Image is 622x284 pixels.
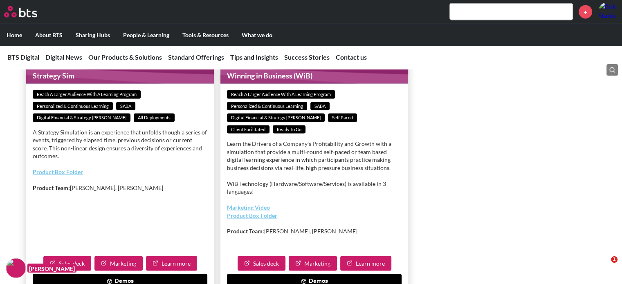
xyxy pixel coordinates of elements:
label: People & Learning [117,25,176,46]
strong: Product Team: [33,184,70,191]
a: BTS Digital [7,53,39,61]
label: Sharing Hubs [69,25,117,46]
a: Product Box Folder [33,168,83,175]
h1: Strategy Sim [26,68,214,84]
p: [PERSON_NAME], [PERSON_NAME] [33,184,207,192]
a: Marketing [94,256,143,271]
span: Reach a Larger Audience With a Learning Program [33,90,141,99]
p: WiB Technology (Hardware/Software/Services) is available in 3 languages! [227,180,402,196]
a: Marketing [289,256,337,271]
p: A Strategy Simulation is an experience that unfolds though a series of events, triggered by elaps... [33,128,207,160]
p: [PERSON_NAME], [PERSON_NAME] [227,227,402,235]
p: Learn the Drivers of a Company’s Profitability and Growth with a simulation that provide a multi-... [227,140,402,172]
figcaption: [PERSON_NAME] [27,264,76,273]
a: Our Products & Solutions [88,53,162,61]
a: Contact us [336,53,367,61]
img: F [6,258,26,278]
label: Tools & Resources [176,25,235,46]
a: Learn more [340,256,391,271]
a: + [579,5,592,19]
span: Self paced [328,114,357,122]
a: Learn more [146,256,197,271]
a: Digital News [45,53,82,61]
strong: Product Team: [227,228,264,235]
span: 1 [611,256,618,263]
h1: Winning in Business (WiB) [220,68,408,84]
a: Success Stories [284,53,330,61]
a: Tips and Insights [230,53,278,61]
a: Marketing Video [227,204,270,211]
span: Client facilitated [227,125,269,134]
a: Sales deck [43,256,91,271]
span: SABA [310,102,330,111]
a: Product Box Folder [227,212,277,219]
a: Sales deck [238,256,285,271]
span: All deployments [134,114,175,122]
a: Standard Offerings [168,53,224,61]
a: Go home [4,6,52,18]
label: About BTS [29,25,69,46]
span: Personalized & Continuous Learning [227,102,307,111]
span: Digital financial & Strategy [PERSON_NAME] [227,114,325,122]
img: Erik Stahle [598,2,618,22]
span: Reach a Larger Audience With a Learning Program [227,90,335,99]
iframe: Intercom live chat [594,256,614,276]
span: Digital financial & Strategy [PERSON_NAME] [33,114,130,122]
span: Ready to go [273,125,305,134]
label: What we do [235,25,279,46]
a: Profile [598,2,618,22]
img: BTS Logo [4,6,37,18]
span: SABA [116,102,135,111]
span: Personalized & Continuous Learning [33,102,113,111]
